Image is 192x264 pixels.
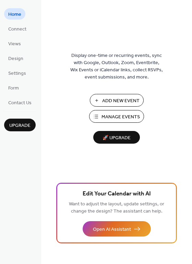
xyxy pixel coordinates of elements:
[93,226,131,233] span: Open AI Assistant
[8,85,19,92] span: Form
[93,131,140,144] button: 🚀 Upgrade
[69,200,164,216] span: Want to adjust the layout, update settings, or change the design? The assistant can help.
[8,26,26,33] span: Connect
[89,110,144,123] button: Manage Events
[83,189,151,199] span: Edit Your Calendar with AI
[4,97,36,108] a: Contact Us
[4,38,25,49] a: Views
[90,94,144,107] button: Add New Event
[4,23,31,34] a: Connect
[4,52,27,64] a: Design
[4,82,23,93] a: Form
[8,40,21,48] span: Views
[97,133,136,143] span: 🚀 Upgrade
[70,52,163,81] span: Display one-time or recurring events, sync with Google, Outlook, Zoom, Eventbrite, Wix Events or ...
[8,99,32,107] span: Contact Us
[9,122,31,129] span: Upgrade
[4,67,30,79] a: Settings
[8,55,23,62] span: Design
[8,11,21,18] span: Home
[102,97,140,105] span: Add New Event
[4,8,25,20] a: Home
[8,70,26,77] span: Settings
[4,119,36,131] button: Upgrade
[83,221,151,237] button: Open AI Assistant
[101,113,140,121] span: Manage Events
